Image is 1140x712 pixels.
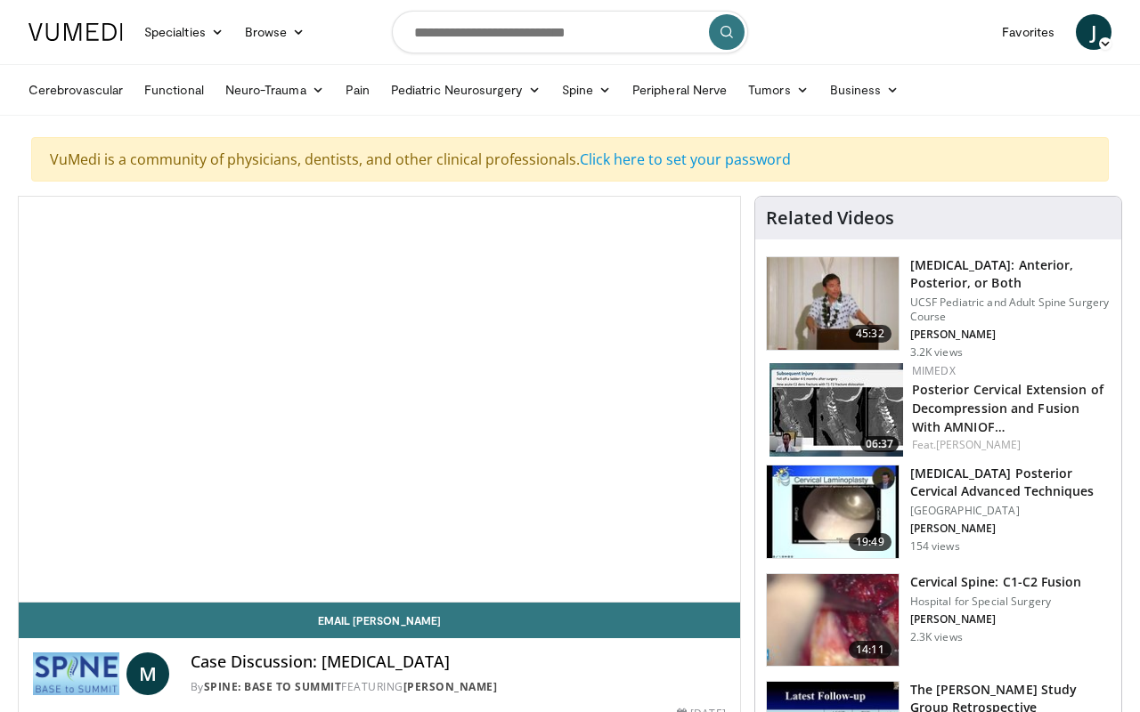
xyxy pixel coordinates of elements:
[769,363,903,457] img: 870ffff8-2fe6-4319-b880-d4926705d09e.150x105_q85_crop-smart_upscale.jpg
[910,465,1111,500] h3: [MEDICAL_DATA] Posterior Cervical Advanced Techniques
[912,381,1103,435] a: Posterior Cervical Extension of Decompression and Fusion With AMNIOF…
[1076,14,1111,50] a: J
[134,72,215,108] a: Functional
[191,679,726,695] div: By FEATURING
[849,641,892,659] span: 14:11
[860,436,899,452] span: 06:37
[191,652,726,672] h4: Case Discussion: [MEDICAL_DATA]
[767,465,899,558] img: bd44c2d2-e3bb-406c-8f0d-7832ae021590.150x105_q85_crop-smart_upscale.jpg
[849,533,892,551] span: 19:49
[234,14,316,50] a: Browse
[580,150,791,169] a: Click here to set your password
[204,679,342,694] a: Spine: Base to Summit
[766,207,894,229] h4: Related Videos
[769,363,903,457] a: 06:37
[910,256,1111,292] h3: [MEDICAL_DATA]: Anterior, Posterior, or Both
[766,573,1111,667] a: 14:11 Cervical Spine: C1-C2 Fusion Hospital for Special Surgery [PERSON_NAME] 2.3K views
[910,328,1111,342] p: [PERSON_NAME]
[766,256,1111,360] a: 45:32 [MEDICAL_DATA]: Anterior, Posterior, or Both UCSF Pediatric and Adult Spine Surgery Course ...
[819,72,910,108] a: Business
[392,11,748,53] input: Search topics, interventions
[215,72,335,108] a: Neuro-Trauma
[910,612,1082,627] p: [PERSON_NAME]
[134,14,234,50] a: Specialties
[19,197,740,603] video-js: Video Player
[737,72,819,108] a: Tumors
[910,630,963,644] p: 2.3K views
[31,137,1109,182] div: VuMedi is a community of physicians, dentists, and other clinical professionals.
[912,437,1107,453] div: Feat.
[936,437,1021,452] a: [PERSON_NAME]
[403,679,498,694] a: [PERSON_NAME]
[767,257,899,350] img: 39881e2b-1492-44db-9479-cec6abaf7e70.150x105_q85_crop-smart_upscale.jpg
[335,72,380,108] a: Pain
[766,465,1111,559] a: 19:49 [MEDICAL_DATA] Posterior Cervical Advanced Techniques [GEOGRAPHIC_DATA] [PERSON_NAME] 154 v...
[991,14,1065,50] a: Favorites
[910,345,963,360] p: 3.2K views
[910,595,1082,609] p: Hospital for Special Surgery
[33,652,119,695] img: Spine: Base to Summit
[910,504,1111,518] p: [GEOGRAPHIC_DATA]
[910,295,1111,324] p: UCSF Pediatric and Adult Spine Surgery Course
[910,573,1082,591] h3: Cervical Spine: C1-C2 Fusion
[18,72,134,108] a: Cerebrovascular
[622,72,737,108] a: Peripheral Nerve
[849,325,892,343] span: 45:32
[910,522,1111,536] p: [PERSON_NAME]
[28,23,123,41] img: VuMedi Logo
[910,539,960,554] p: 154 views
[126,652,169,695] a: M
[551,72,622,108] a: Spine
[19,603,740,638] a: Email [PERSON_NAME]
[380,72,551,108] a: Pediatric Neurosurgery
[767,574,899,667] img: c51e2cc9-3e2e-4ca4-a943-ee67790e077c.150x105_q85_crop-smart_upscale.jpg
[912,363,956,378] a: MIMEDX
